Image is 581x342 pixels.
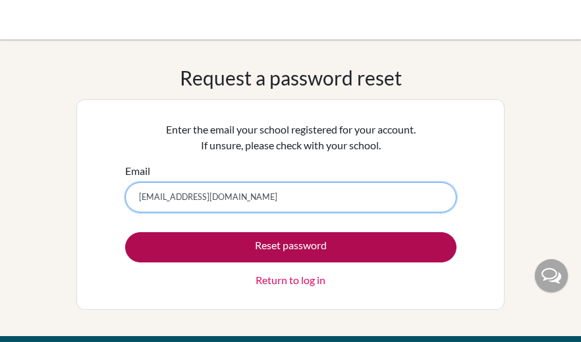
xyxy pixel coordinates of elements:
button: Reset password [125,232,456,262]
span: Help [30,9,57,21]
a: Return to log in [256,272,325,288]
p: Enter the email your school registered for your account. If unsure, please check with your school. [125,122,456,153]
h1: Request a password reset [180,66,402,89]
label: Email [125,163,150,179]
